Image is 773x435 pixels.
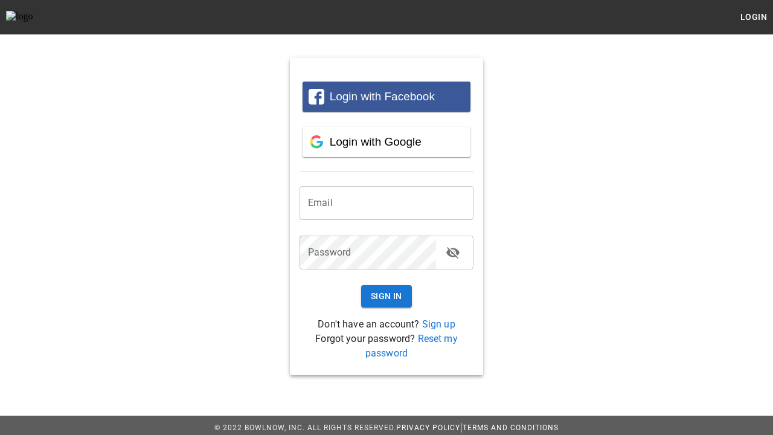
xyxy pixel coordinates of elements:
[734,6,773,28] button: Login
[361,285,412,308] button: Sign In
[303,82,470,112] button: Login with Facebook
[303,127,470,157] button: Login with Google
[441,240,465,265] button: toggle password visibility
[330,90,435,103] span: Login with Facebook
[300,332,473,361] p: Forgot your password?
[396,424,460,432] a: Privacy Policy
[6,11,72,23] img: logo
[463,424,559,432] a: Terms and Conditions
[365,333,458,359] a: Reset my password
[300,317,473,332] p: Don't have an account?
[422,318,455,330] a: Sign up
[214,424,396,432] span: © 2022 BowlNow, Inc. All Rights Reserved.
[330,135,422,148] span: Login with Google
